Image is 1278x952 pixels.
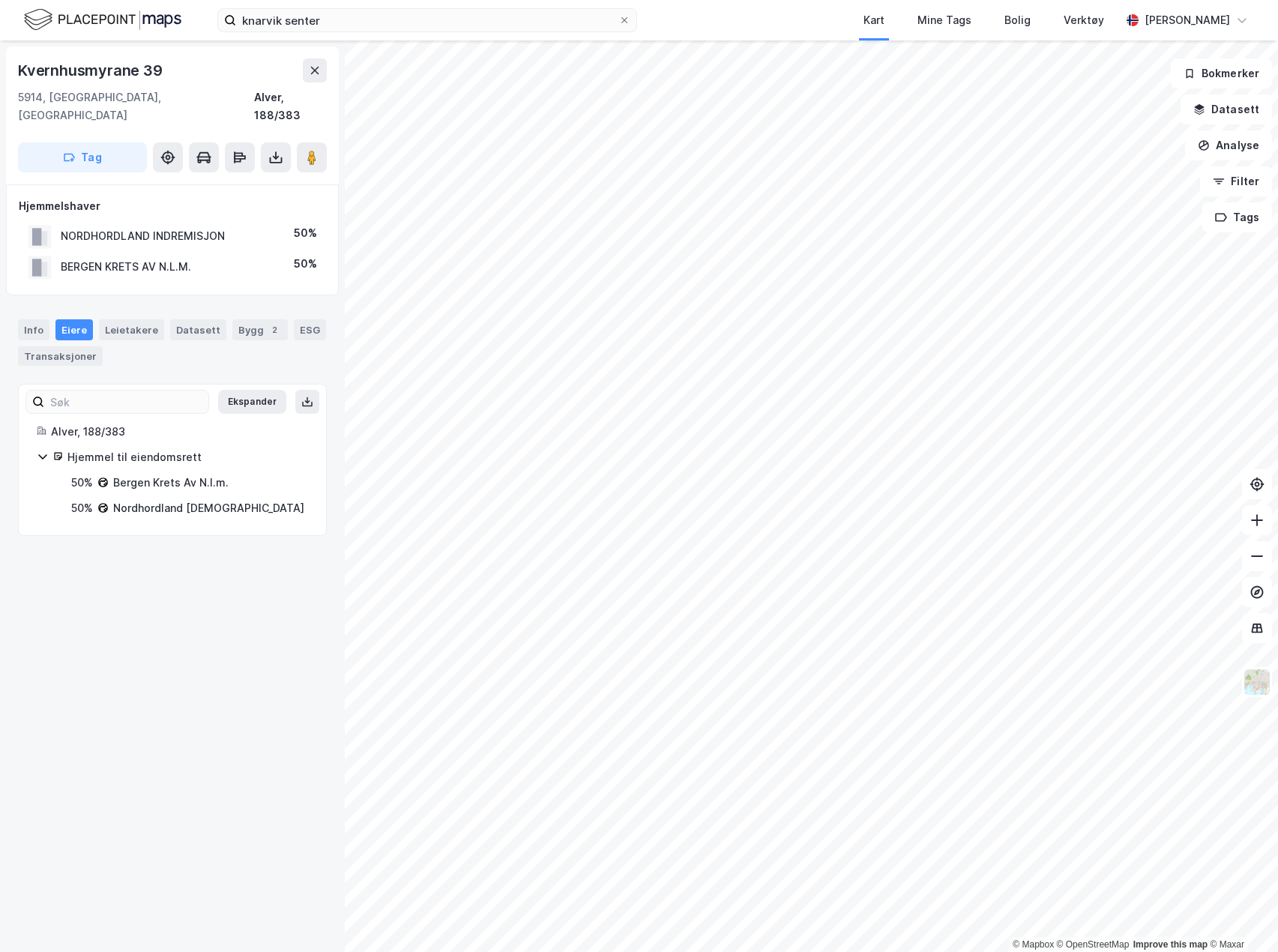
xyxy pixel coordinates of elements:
img: logo.f888ab2527a4732fd821a326f86c7f29.svg [24,7,181,33]
button: Tags [1202,202,1272,232]
div: Nordhordland [DEMOGRAPHIC_DATA] [113,499,304,517]
div: Alver, 188/383 [51,423,308,441]
div: 5914, [GEOGRAPHIC_DATA], [GEOGRAPHIC_DATA] [18,88,254,124]
div: BERGEN KRETS AV N.L.M. [61,258,191,276]
div: Transaksjoner [18,346,103,366]
div: 50% [71,499,93,517]
div: ESG [294,319,326,340]
button: Bokmerker [1171,58,1272,88]
div: NORDHORDLAND INDREMISJON [61,227,225,245]
button: Datasett [1181,94,1272,124]
div: Kvernhusmyrane 39 [18,58,166,82]
div: 50% [71,474,93,492]
a: Mapbox [1013,939,1054,950]
div: Bygg [232,319,288,340]
button: Tag [18,142,147,172]
div: [PERSON_NAME] [1145,11,1230,29]
div: Kontrollprogram for chat [1203,880,1278,952]
div: Alver, 188/383 [254,88,327,124]
input: Søk [44,391,208,413]
div: Info [18,319,49,340]
div: Bolig [1004,11,1031,29]
button: Analyse [1185,130,1272,160]
div: 2 [267,322,282,337]
div: 50% [294,255,317,273]
button: Filter [1200,166,1272,196]
button: Ekspander [218,390,286,414]
div: 50% [294,224,317,242]
a: Improve this map [1133,939,1208,950]
div: Verktøy [1064,11,1104,29]
div: Datasett [170,319,226,340]
div: Mine Tags [917,11,971,29]
iframe: Chat Widget [1203,880,1278,952]
a: OpenStreetMap [1057,939,1130,950]
div: Eiere [55,319,93,340]
div: Leietakere [99,319,164,340]
div: Hjemmelshaver [19,197,326,215]
div: Bergen Krets Av N.l.m. [113,474,229,492]
div: Kart [863,11,884,29]
input: Søk på adresse, matrikkel, gårdeiere, leietakere eller personer [236,9,618,31]
div: Hjemmel til eiendomsrett [67,448,308,466]
img: Z [1243,668,1271,696]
